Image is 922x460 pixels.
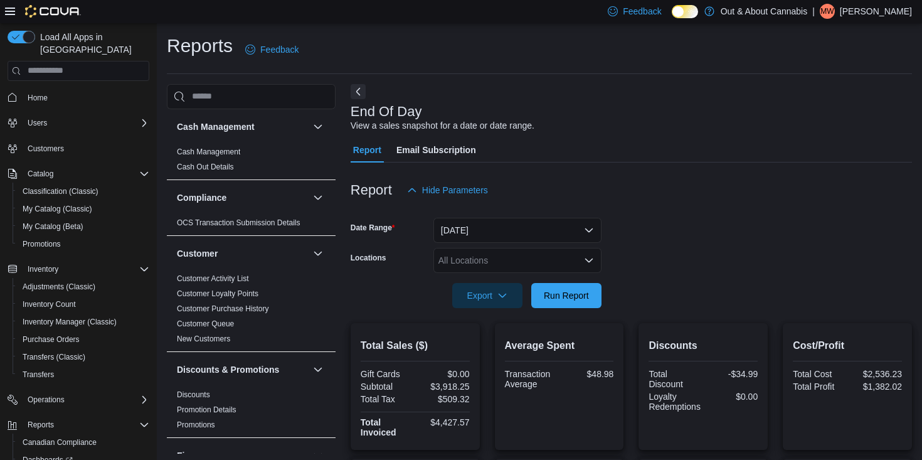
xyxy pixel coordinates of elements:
button: Classification (Classic) [13,183,154,200]
button: Promotions [13,235,154,253]
span: My Catalog (Beta) [18,219,149,234]
h2: Cost/Profit [793,338,902,353]
span: Inventory Manager (Classic) [23,317,117,327]
div: View a sales snapshot for a date or date range. [351,119,534,132]
span: Report [353,137,381,163]
button: Adjustments (Classic) [13,278,154,296]
h3: Compliance [177,191,226,204]
a: Promotion Details [177,405,236,414]
a: Promotions [177,420,215,429]
a: Customers [23,141,69,156]
button: Customer [177,247,308,260]
div: Loyalty Redemptions [649,392,701,412]
button: Users [3,114,154,132]
strong: Total Invoiced [361,417,396,437]
span: Inventory Count [23,299,76,309]
div: Total Profit [793,382,845,392]
a: Purchase Orders [18,332,85,347]
p: | [812,4,815,19]
div: Compliance [167,215,336,235]
div: Subtotal [361,382,413,392]
a: Feedback [240,37,304,62]
div: $0.00 [418,369,470,379]
h3: Customer [177,247,218,260]
div: $3,918.25 [418,382,470,392]
span: Purchase Orders [18,332,149,347]
span: Inventory Count [18,297,149,312]
span: Classification (Classic) [18,184,149,199]
a: Home [23,90,53,105]
div: Customer [167,271,336,351]
span: Inventory [23,262,149,277]
span: Promotions [18,237,149,252]
a: Inventory Count [18,297,81,312]
span: Canadian Compliance [23,437,97,447]
button: Users [23,115,52,131]
h3: Report [351,183,392,198]
button: Cash Management [177,120,308,133]
span: Transfers (Classic) [23,352,85,362]
span: Users [23,115,149,131]
label: Date Range [351,223,395,233]
span: New Customers [177,334,230,344]
div: $2,536.23 [850,369,902,379]
span: Customers [23,141,149,156]
h3: Discounts & Promotions [177,363,279,376]
a: Transfers (Classic) [18,350,90,365]
div: $48.98 [561,369,613,379]
button: Catalog [3,165,154,183]
span: Customer Purchase History [177,304,269,314]
label: Locations [351,253,386,263]
a: Customer Purchase History [177,304,269,313]
a: Inventory Manager (Classic) [18,314,122,329]
span: My Catalog (Beta) [23,222,83,232]
span: Inventory Manager (Classic) [18,314,149,329]
button: Reports [23,417,59,432]
a: My Catalog (Classic) [18,201,97,217]
span: Transfers [18,367,149,382]
span: Customer Queue [177,319,234,329]
span: My Catalog (Classic) [18,201,149,217]
button: Canadian Compliance [13,434,154,451]
button: Inventory [23,262,63,277]
div: Discounts & Promotions [167,387,336,437]
a: New Customers [177,334,230,343]
button: Compliance [177,191,308,204]
button: Discounts & Promotions [177,363,308,376]
span: Cash Management [177,147,240,157]
button: Transfers (Classic) [13,348,154,366]
button: Next [351,84,366,99]
span: Catalog [28,169,53,179]
span: Users [28,118,47,128]
span: Feedback [623,5,661,18]
span: Adjustments (Classic) [18,279,149,294]
div: Total Cost [793,369,845,379]
span: Dark Mode [672,18,672,19]
button: Customer [310,246,326,261]
span: Promotion Details [177,405,236,415]
button: My Catalog (Classic) [13,200,154,218]
div: $4,427.57 [418,417,470,427]
p: Out & About Cannabis [721,4,808,19]
span: Reports [28,420,54,430]
button: Reports [3,416,154,434]
span: Hide Parameters [422,184,488,196]
button: Purchase Orders [13,331,154,348]
a: Classification (Classic) [18,184,103,199]
a: Customer Activity List [177,274,249,283]
button: Inventory [3,260,154,278]
button: Operations [23,392,70,407]
span: Feedback [260,43,299,56]
a: Transfers [18,367,59,382]
span: Customer Activity List [177,274,249,284]
div: Gift Cards [361,369,413,379]
div: Mark Wolk [820,4,835,19]
span: Reports [23,417,149,432]
button: Home [3,88,154,107]
span: Cash Out Details [177,162,234,172]
a: OCS Transaction Submission Details [177,218,300,227]
h2: Average Spent [505,338,614,353]
span: Customers [28,144,64,154]
button: Operations [3,391,154,409]
button: Run Report [531,283,601,308]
